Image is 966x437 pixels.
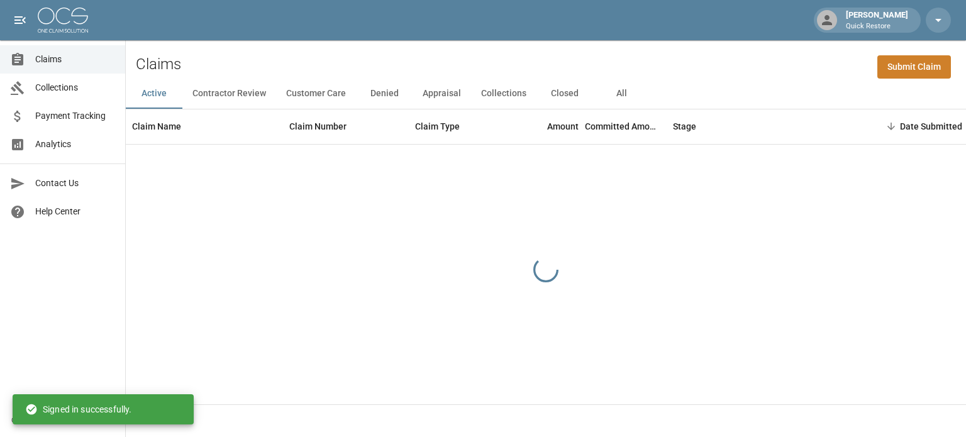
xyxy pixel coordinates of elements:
[882,118,900,135] button: Sort
[547,109,579,144] div: Amount
[25,398,131,421] div: Signed in successfully.
[877,55,951,79] a: Submit Claim
[503,109,585,144] div: Amount
[35,205,115,218] span: Help Center
[35,177,115,190] span: Contact Us
[126,79,182,109] button: Active
[841,9,913,31] div: [PERSON_NAME]
[35,53,115,66] span: Claims
[126,79,966,109] div: dynamic tabs
[276,79,356,109] button: Customer Care
[182,79,276,109] button: Contractor Review
[35,81,115,94] span: Collections
[593,79,650,109] button: All
[585,109,667,144] div: Committed Amount
[409,109,503,144] div: Claim Type
[667,109,855,144] div: Stage
[126,109,283,144] div: Claim Name
[356,79,413,109] button: Denied
[673,109,696,144] div: Stage
[132,109,181,144] div: Claim Name
[283,109,409,144] div: Claim Number
[8,8,33,33] button: open drawer
[35,109,115,123] span: Payment Tracking
[38,8,88,33] img: ocs-logo-white-transparent.png
[846,21,908,32] p: Quick Restore
[471,79,536,109] button: Collections
[536,79,593,109] button: Closed
[11,414,114,426] div: © 2025 One Claim Solution
[900,109,962,144] div: Date Submitted
[289,109,347,144] div: Claim Number
[136,55,181,74] h2: Claims
[35,138,115,151] span: Analytics
[413,79,471,109] button: Appraisal
[585,109,660,144] div: Committed Amount
[415,109,460,144] div: Claim Type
